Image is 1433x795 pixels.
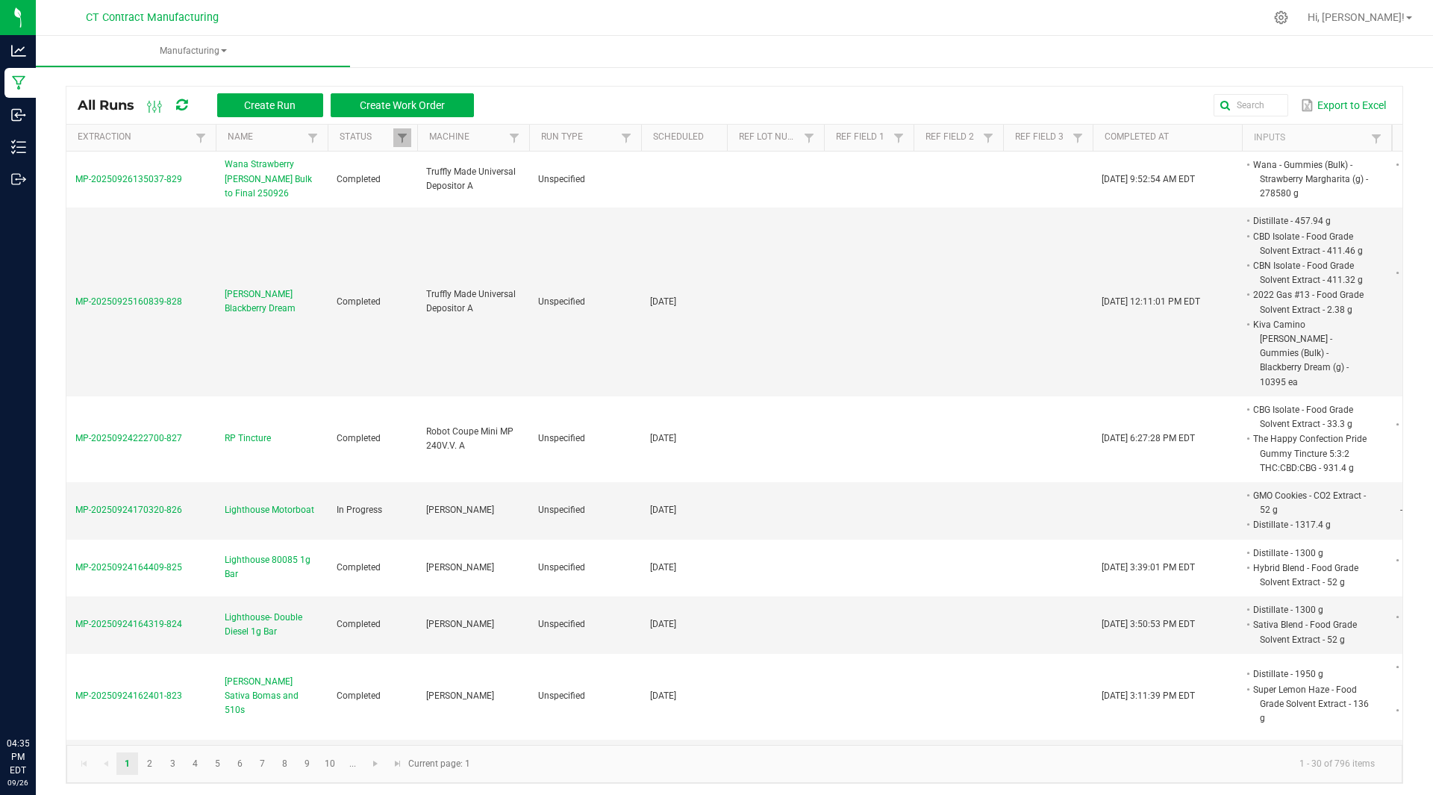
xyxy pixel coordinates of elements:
span: Create Run [244,99,296,111]
span: Robot Coupe Mini MP 240V.V. A [426,426,513,451]
span: Wana Strawberry [PERSON_NAME] Bulk to Final 250926 [225,158,319,201]
span: In Progress [337,505,382,515]
span: Lighthouse 80085 1g Bar [225,553,319,582]
a: Go to the next page [365,752,387,775]
input: Search [1214,94,1288,116]
li: Distillate - 1950 g [1251,667,1369,682]
inline-svg: Analytics [11,43,26,58]
span: Completed [337,619,381,629]
a: Run TypeSortable [541,131,616,143]
span: [DATE] 3:50:53 PM EDT [1102,619,1195,629]
a: Filter [304,128,322,147]
div: All Runs [78,93,485,118]
li: Distillate - 1300 g [1251,546,1369,561]
span: Go to the last page [392,758,404,770]
span: Unspecified [538,505,585,515]
a: StatusSortable [340,131,393,143]
a: Page 8 [274,752,296,775]
span: [PERSON_NAME] [426,619,494,629]
inline-svg: Outbound [11,172,26,187]
p: 09/26 [7,777,29,788]
a: Ref Lot NumberSortable [739,131,799,143]
a: Filter [800,128,818,147]
a: Page 10 [319,752,341,775]
a: Page 6 [229,752,251,775]
div: Manage settings [1272,10,1290,25]
a: Page 1 [116,752,138,775]
a: Filter [617,128,635,147]
span: Truffly Made Universal Depositor A [426,166,516,191]
span: MP-20250924222700-827 [75,433,182,443]
a: ScheduledSortable [653,131,721,143]
span: [DATE] 3:11:39 PM EDT [1102,690,1195,701]
span: [DATE] [650,505,676,515]
li: Distillate - 457.94 g [1251,213,1369,228]
button: Export to Excel [1297,93,1390,118]
span: MP-20250924162401-823 [75,690,182,701]
a: Ref Field 2Sortable [925,131,978,143]
span: Unspecified [538,433,585,443]
span: Create Work Order [360,99,445,111]
inline-svg: Inventory [11,140,26,155]
span: [DATE] [650,296,676,307]
li: CBD Isolate - Food Grade Solvent Extract - 411.46 g [1251,229,1369,258]
span: MP-20250924164319-824 [75,619,182,629]
span: CT Contract Manufacturing [86,11,219,24]
span: MP-20250924170320-826 [75,505,182,515]
li: Distillate - 1300 g [1251,602,1369,617]
a: Go to the last page [387,752,408,775]
span: [DATE] 3:39:01 PM EDT [1102,562,1195,573]
li: CBN Isolate - Food Grade Solvent Extract - 411.32 g [1251,258,1369,287]
li: 2022 Gas #13 - Food Grade Solvent Extract - 2.38 g [1251,287,1369,317]
li: GMO Cookies - CO2 Extract - 52 g [1251,488,1369,517]
li: The Happy Confection Pride Gummy Tincture 5:3:2 THC:CBD:CBG - 931.4 g [1251,431,1369,476]
a: Filter [979,128,997,147]
button: Create Work Order [331,93,474,117]
span: [DATE] [650,433,676,443]
span: Unspecified [538,619,585,629]
a: Filter [1367,129,1385,148]
a: Ref Field 1Sortable [836,131,889,143]
span: Completed [337,296,381,307]
span: Completed [337,433,381,443]
a: Page 11 [342,752,363,775]
span: [PERSON_NAME] [426,562,494,573]
span: MP-20250925160839-828 [75,296,182,307]
a: Page 9 [296,752,318,775]
a: Completed AtSortable [1105,131,1236,143]
inline-svg: Inbound [11,107,26,122]
kendo-pager: Current page: 1 [66,745,1402,783]
a: Page 7 [252,752,273,775]
a: Page 3 [162,752,184,775]
span: Unspecified [538,174,585,184]
button: Create Run [217,93,323,117]
li: Wana - Gummies (Bulk) - Strawberry Margharita (g) - 278580 g [1251,158,1369,202]
span: Hi, [PERSON_NAME]! [1308,11,1405,23]
span: Unspecified [538,690,585,701]
a: Page 5 [207,752,228,775]
a: Filter [393,128,411,147]
span: MP-20250924164409-825 [75,562,182,573]
span: MP-20250926135037-829 [75,174,182,184]
li: Sativa Blend - Food Grade Solvent Extract - 52 g [1251,617,1369,646]
inline-svg: Manufacturing [11,75,26,90]
span: [DATE] [650,562,676,573]
a: Ref Field 3Sortable [1015,131,1068,143]
li: CBG Isolate - Food Grade Solvent Extract - 33.3 g [1251,402,1369,431]
span: [DATE] 9:52:54 AM EDT [1102,174,1195,184]
a: Filter [192,128,210,147]
a: Filter [1069,128,1087,147]
span: Unspecified [538,562,585,573]
li: Kiva Camino [PERSON_NAME] - Gummies (Bulk) - Blackberry Dream (g) - 10395 ea [1251,317,1369,390]
kendo-pager-info: 1 - 30 of 796 items [479,752,1387,776]
a: ExtractionSortable [78,131,191,143]
a: MachineSortable [429,131,505,143]
span: Truffly Made Universal Depositor A [426,289,516,314]
span: [PERSON_NAME] Sativa Bomas and 510s [225,675,319,718]
a: Filter [505,128,523,147]
span: [DATE] [650,619,676,629]
span: Completed [337,174,381,184]
p: 04:35 PM EDT [7,737,29,777]
span: Manufacturing [36,45,350,57]
a: Filter [890,128,908,147]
